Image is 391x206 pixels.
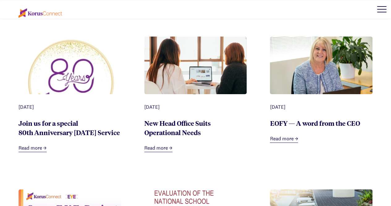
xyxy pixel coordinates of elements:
[19,144,47,152] a: Read more
[270,37,372,105] img: 21efe590-fb3a-40fa-9466-f77e1b3f74b9_Dawn.jpg
[19,37,121,128] img: aK-6SWGNHVfTOY1R_80thlogowgoldframe.jpg
[270,103,372,111] div: [DATE]
[270,119,360,127] a: EOFY — A word from the CEO
[270,135,298,143] a: Read more
[144,144,172,152] a: Read more
[144,103,247,111] div: [DATE]
[19,8,62,18] img: korus-connect%2Fc5177985-88d5-491d-9cd7-4a1febad1357_logo.svg
[144,37,247,105] img: Image of Office workers looking at laptop
[144,119,211,137] a: New Head Office Suits Operational Needs
[19,119,120,137] a: Join us for a special 80th Anniversary [DATE] Service
[19,103,121,111] div: [DATE]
